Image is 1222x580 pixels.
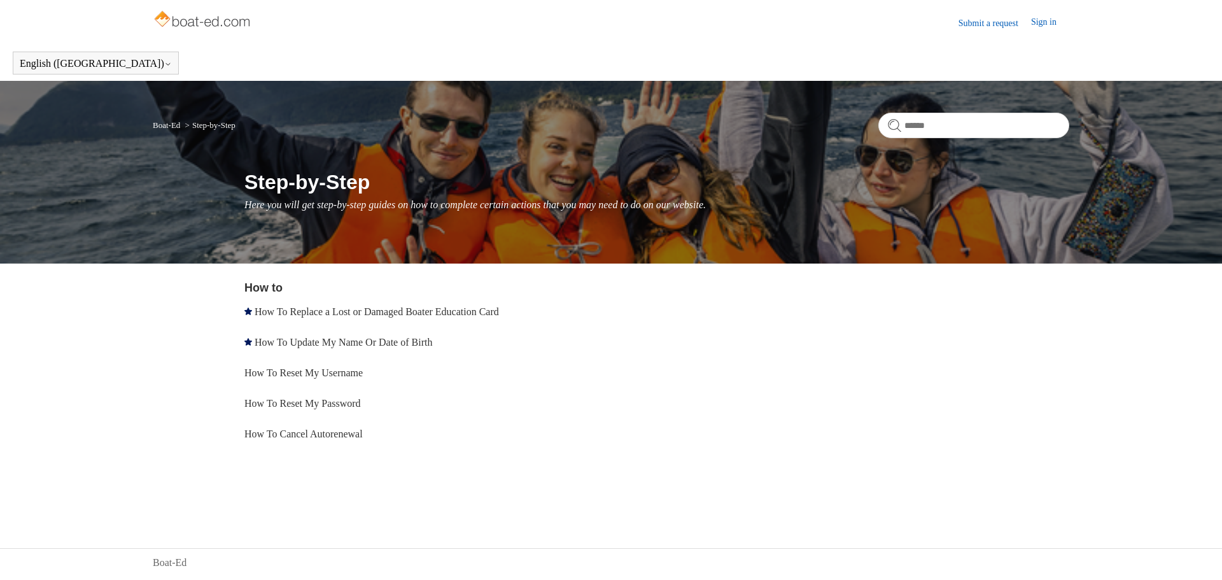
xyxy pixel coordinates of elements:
input: Search [878,113,1069,138]
img: Boat-Ed Help Center home page [153,8,254,33]
svg: Promoted article [244,308,252,315]
a: How To Cancel Autorenewal [244,428,363,439]
a: Submit a request [959,17,1031,30]
h1: Step-by-Step [244,167,1069,197]
a: How to [244,281,283,294]
a: How To Update My Name Or Date of Birth [255,337,432,348]
a: How To Replace a Lost or Damaged Boater Education Card [255,306,499,317]
a: Boat-Ed [153,555,186,570]
a: How To Reset My Username [244,367,363,378]
button: English ([GEOGRAPHIC_DATA]) [20,58,172,69]
a: Sign in [1031,15,1069,31]
a: Boat-Ed [153,120,180,130]
div: Chat Support [1140,537,1213,570]
li: Step-by-Step [183,120,235,130]
p: Here you will get step-by-step guides on how to complete certain actions that you may need to do ... [244,197,1069,213]
a: How To Reset My Password [244,398,361,409]
li: Boat-Ed [153,120,183,130]
svg: Promoted article [244,338,252,346]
